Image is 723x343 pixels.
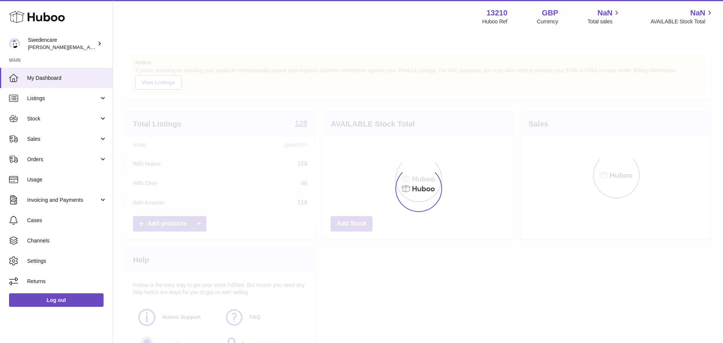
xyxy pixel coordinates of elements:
[27,237,107,244] span: Channels
[27,278,107,285] span: Returns
[27,136,99,143] span: Sales
[27,258,107,265] span: Settings
[650,8,714,25] a: NaN AVAILABLE Stock Total
[28,44,151,50] span: [PERSON_NAME][EMAIL_ADDRESS][DOMAIN_NAME]
[27,197,99,204] span: Invoicing and Payments
[27,156,99,163] span: Orders
[27,176,107,183] span: Usage
[487,8,508,18] strong: 13210
[27,95,99,102] span: Listings
[587,8,621,25] a: NaN Total sales
[482,18,508,25] div: Huboo Ref
[28,37,96,51] div: Swedencare
[587,18,621,25] span: Total sales
[27,115,99,122] span: Stock
[690,8,705,18] span: NaN
[537,18,558,25] div: Currency
[27,75,107,82] span: My Dashboard
[27,217,107,224] span: Cases
[542,8,558,18] strong: GBP
[9,38,20,49] img: rebecca.fall@swedencare.co.uk
[9,293,104,307] a: Log out
[597,8,612,18] span: NaN
[650,18,714,25] span: AVAILABLE Stock Total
